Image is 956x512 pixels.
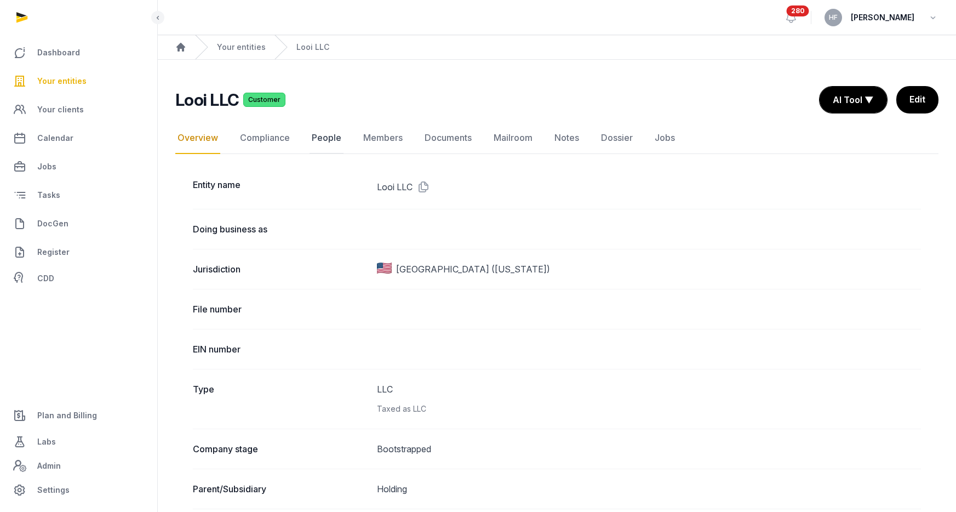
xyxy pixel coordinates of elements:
[377,402,921,416] div: Taxed as LLC
[377,383,921,416] dd: LLC
[175,122,220,154] a: Overview
[851,11,914,24] span: [PERSON_NAME]
[9,39,148,66] a: Dashboard
[37,217,68,230] span: DocGen
[310,122,344,154] a: People
[158,35,956,60] nav: Breadcrumb
[9,455,148,477] a: Admin
[193,223,368,236] dt: Doing business as
[361,122,405,154] a: Members
[896,86,938,113] a: Edit
[193,303,368,316] dt: File number
[37,409,97,422] span: Plan and Billing
[599,122,635,154] a: Dossier
[217,42,266,53] a: Your entities
[37,46,80,59] span: Dashboard
[377,482,921,496] dd: Holding
[37,160,56,173] span: Jobs
[37,459,61,473] span: Admin
[175,122,938,154] nav: Tabs
[193,383,368,416] dt: Type
[377,442,921,456] dd: Bootstrapped
[37,75,87,88] span: Your entities
[825,9,842,26] button: HF
[37,435,56,448] span: Labs
[9,182,148,208] a: Tasks
[829,14,838,21] span: HF
[9,125,148,151] a: Calendar
[296,42,329,53] a: Looi LLC
[9,153,148,180] a: Jobs
[9,239,148,265] a: Register
[37,189,60,202] span: Tasks
[9,429,148,455] a: Labs
[37,103,84,116] span: Your clients
[9,477,148,503] a: Settings
[9,268,148,289] a: CDD
[396,263,550,276] span: [GEOGRAPHIC_DATA] ([US_STATE])
[37,272,54,285] span: CDD
[193,482,368,496] dt: Parent/Subsidiary
[193,442,368,456] dt: Company stage
[9,96,148,123] a: Your clients
[652,122,677,154] a: Jobs
[9,402,148,429] a: Plan and Billing
[37,483,70,497] span: Settings
[552,122,581,154] a: Notes
[193,263,368,276] dt: Jurisdiction
[9,211,148,237] a: DocGen
[37,132,73,145] span: Calendar
[175,90,239,110] h2: Looi LLC
[9,68,148,94] a: Your entities
[193,178,368,196] dt: Entity name
[820,87,887,113] button: AI Tool ▼
[238,122,292,154] a: Compliance
[37,246,70,259] span: Register
[491,122,535,154] a: Mailroom
[377,178,921,196] dd: Looi LLC
[193,343,368,356] dt: EIN number
[787,5,809,16] span: 280
[422,122,474,154] a: Documents
[243,93,285,107] span: Customer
